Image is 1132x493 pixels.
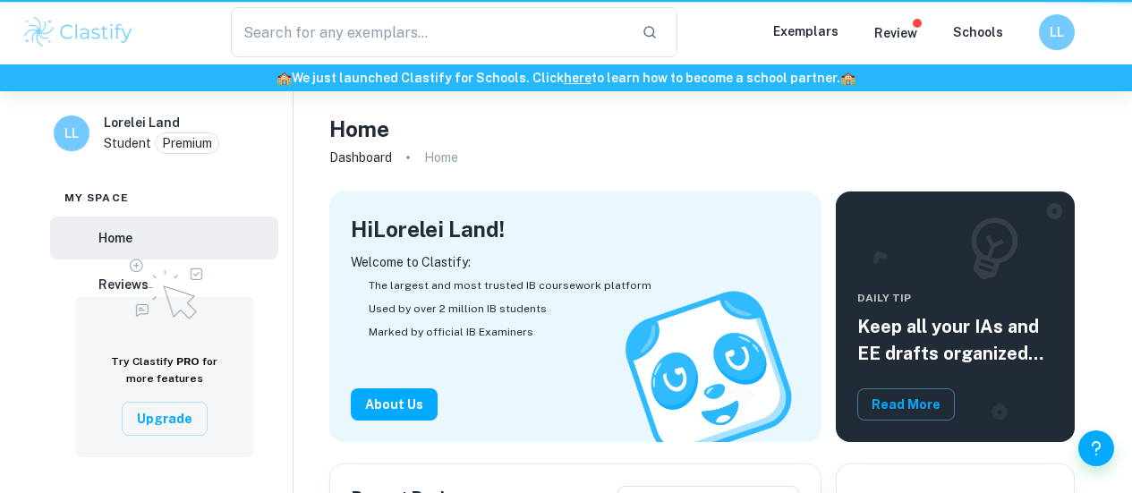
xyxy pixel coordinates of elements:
button: Read More [857,388,955,421]
span: Used by over 2 million IB students [369,301,547,317]
span: 🏫 [840,71,855,85]
p: Welcome to Clastify: [351,252,800,272]
h5: Keep all your IAs and EE drafts organized and dated [857,313,1053,367]
h6: Reviews [98,275,149,294]
input: Search for any exemplars... [231,7,627,57]
h6: We just launched Clastify for Schools. Click to learn how to become a school partner. [4,68,1128,88]
span: The largest and most trusted IB coursework platform [369,277,651,293]
img: Upgrade to Pro [120,248,209,325]
span: Daily Tip [857,290,1053,306]
a: Schools [953,25,1003,39]
h6: Lorelei Land [104,113,180,132]
button: Help and Feedback [1078,430,1114,466]
p: Student [104,133,151,153]
span: PRO [176,355,200,368]
h6: Try Clastify for more features [97,353,233,387]
h4: Hi Lorelei Land ! [351,213,505,245]
p: Review [874,23,917,43]
span: Marked by official IB Examiners [369,324,533,340]
h6: LL [1047,22,1068,42]
p: Premium [162,133,212,153]
h4: Home [329,113,389,145]
h6: Home [98,228,132,248]
button: Upgrade [122,402,208,436]
img: Clastify logo [21,14,135,50]
h6: LL [62,123,82,143]
a: Dashboard [329,145,392,170]
p: Home [424,148,458,167]
p: Exemplars [773,21,838,41]
a: Home [50,217,278,259]
button: LL [1039,14,1075,50]
a: Reviews [50,263,278,306]
button: About Us [351,388,438,421]
span: My space [64,190,129,206]
a: here [564,71,592,85]
span: 🏫 [277,71,292,85]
